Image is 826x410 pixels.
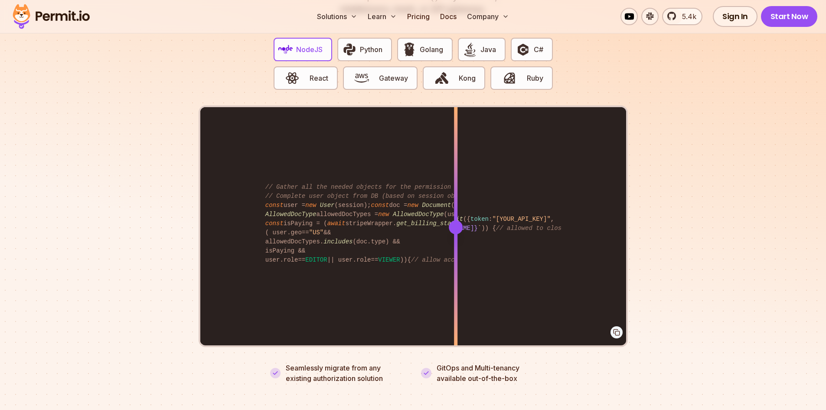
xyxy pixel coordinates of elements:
img: Gateway [354,71,369,85]
span: new [378,211,389,218]
img: Permit logo [9,2,94,31]
span: role [284,256,298,263]
a: Sign In [713,6,757,27]
span: // allowed to close issue [496,225,587,232]
span: type [371,238,385,245]
img: Python [342,42,357,57]
span: // Gather all the needed objects for the permission check [265,184,473,190]
span: EDITOR [305,256,327,263]
span: includes [323,238,353,245]
span: VIEWER [378,256,400,263]
span: token [470,216,489,223]
span: new [305,202,316,209]
span: get_billing_status [396,220,462,227]
span: // Complete user object from DB (based on session object, only 3 DB queries...) [265,193,553,200]
span: new [408,202,418,209]
a: 5.4k [662,8,702,25]
a: Pricing [404,8,433,25]
span: Python [360,44,382,55]
img: Kong [434,71,449,85]
img: Ruby [502,71,517,85]
button: Learn [364,8,400,25]
img: Golang [402,42,417,57]
span: await [327,220,346,227]
span: geo [291,229,302,236]
img: NodeJS [278,42,293,57]
span: Java [480,44,496,55]
img: React [285,71,300,85]
span: React [310,73,328,83]
button: Solutions [313,8,361,25]
span: "US" [309,229,324,236]
img: Java [463,42,477,57]
span: const [265,202,284,209]
a: Docs [437,8,460,25]
span: Kong [459,73,476,83]
span: const [371,202,389,209]
span: role [356,256,371,263]
span: "[YOUR_API_KEY]" [492,216,550,223]
span: Gateway [379,73,408,83]
span: const [265,220,284,227]
span: 5.4k [677,11,696,22]
span: C# [534,44,543,55]
code: user = (session); doc = ( , , session. ); allowedDocTypes = (user. ); isPaying = ( stripeWrapper.... [264,176,562,272]
a: Start Now [761,6,818,27]
span: NodeJS [296,44,323,55]
span: Ruby [527,73,543,83]
p: Seamlessly migrate from any existing authorization solution [286,363,405,384]
button: Company [464,8,513,25]
span: Golang [420,44,443,55]
span: AllowedDocType [265,211,317,218]
span: User [320,202,335,209]
p: GitOps and Multi-tenancy available out-of-the-box [437,363,519,384]
img: C# [516,42,530,57]
span: // allow access [411,256,466,263]
span: AllowedDocType [393,211,444,218]
span: Document [422,202,451,209]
